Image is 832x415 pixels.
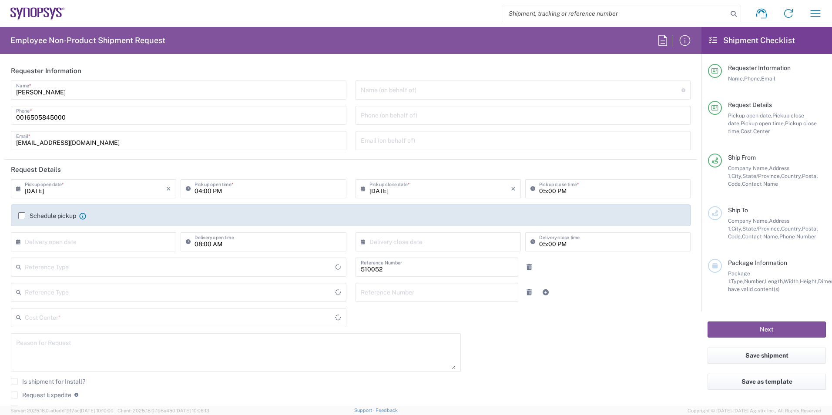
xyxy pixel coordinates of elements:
span: Number, [744,278,765,284]
span: Package Information [728,259,787,266]
span: Ship To [728,207,748,214]
span: Country, [781,173,802,179]
span: Contact Name, [742,233,779,240]
label: Schedule pickup [18,212,76,219]
span: State/Province, [742,225,781,232]
span: Company Name, [728,218,769,224]
label: Return label required [11,405,81,412]
span: Height, [800,278,818,284]
span: City, [731,173,742,179]
span: Email [761,75,775,82]
span: Country, [781,225,802,232]
a: Remove Reference [523,261,535,273]
a: Remove Reference [523,286,535,298]
span: Copyright © [DATE]-[DATE] Agistix Inc., All Rights Reserved [688,407,822,415]
h2: Employee Non-Product Shipment Request [10,35,165,46]
h2: Requester Information [11,67,81,75]
input: Shipment, tracking or reference number [502,5,728,22]
label: Request Expedite [11,392,71,398]
span: Server: 2025.18.0-a0edd1917ac [10,408,114,413]
span: Request Details [728,101,772,108]
button: Next [708,321,826,338]
span: Name, [728,75,744,82]
span: Width, [784,278,800,284]
span: Cost Center [741,128,770,134]
button: Save as template [708,374,826,390]
span: Client: 2025.18.0-198a450 [117,408,209,413]
span: State/Province, [742,173,781,179]
span: Contact Name [742,181,778,187]
span: Package 1: [728,270,750,284]
a: Support [354,408,376,413]
i: × [511,182,516,196]
span: Company Name, [728,165,769,171]
span: Length, [765,278,784,284]
span: Pickup open date, [728,112,772,119]
h2: Shipment Checklist [709,35,795,46]
span: Pickup open time, [741,120,785,127]
span: Phone, [744,75,761,82]
span: Type, [731,278,744,284]
span: City, [731,225,742,232]
span: Requester Information [728,64,791,71]
a: Add Reference [540,286,552,298]
h2: Request Details [11,165,61,174]
button: Save shipment [708,348,826,364]
i: × [166,182,171,196]
span: Phone Number [779,233,816,240]
a: Feedback [376,408,398,413]
span: [DATE] 10:06:13 [175,408,209,413]
label: Is shipment for Install? [11,378,85,385]
span: Ship From [728,154,756,161]
span: [DATE] 10:10:00 [80,408,114,413]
